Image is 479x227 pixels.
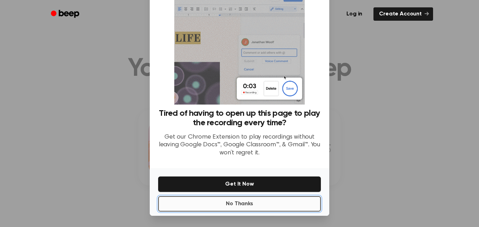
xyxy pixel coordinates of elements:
[158,196,321,212] button: No Thanks
[158,176,321,192] button: Get It Now
[339,6,369,22] a: Log in
[46,7,86,21] a: Beep
[373,7,433,21] a: Create Account
[158,109,321,128] h3: Tired of having to open up this page to play the recording every time?
[158,133,321,157] p: Get our Chrome Extension to play recordings without leaving Google Docs™, Google Classroom™, & Gm...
